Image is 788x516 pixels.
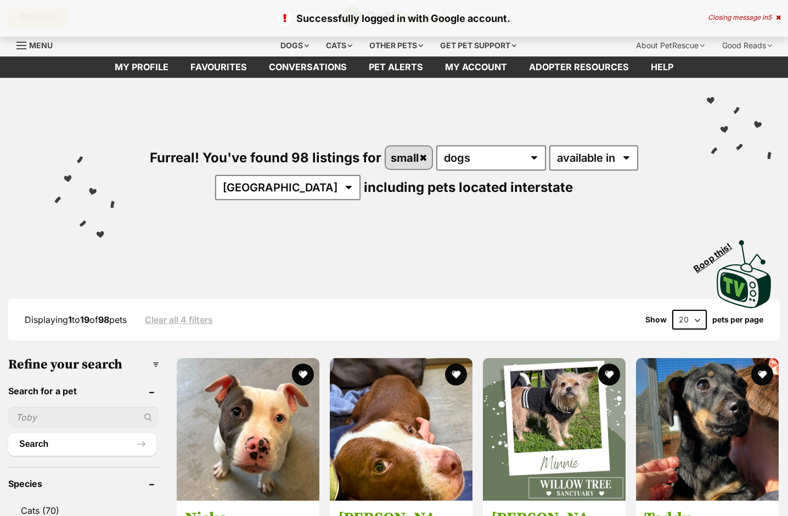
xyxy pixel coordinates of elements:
[8,433,156,455] button: Search
[518,56,640,78] a: Adopter resources
[432,35,524,56] div: Get pet support
[640,56,684,78] a: Help
[386,146,432,169] a: small
[751,364,773,385] button: favourite
[712,315,763,324] label: pets per page
[645,315,667,324] span: Show
[318,35,360,56] div: Cats
[330,358,472,501] img: Sid Vicious - American Staffordshire Terrier Dog
[358,56,434,78] a: Pet alerts
[29,41,53,50] span: Menu
[177,358,319,501] img: Nicks - American Staffordshire Terrier Dog
[364,179,573,195] span: including pets located interstate
[104,56,179,78] a: My profile
[8,357,159,372] h3: Refine your search
[150,150,381,166] span: Furreal! You've found 98 listings for
[483,358,626,501] img: Minnie - Maltese Dog
[292,364,314,385] button: favourite
[25,314,127,325] span: Displaying to of pets
[16,35,60,54] a: Menu
[434,56,518,78] a: My account
[362,35,431,56] div: Other pets
[8,479,159,489] header: Species
[80,314,89,325] strong: 19
[145,315,213,325] a: Clear all 4 filters
[628,35,712,56] div: About PetRescue
[598,364,620,385] button: favourite
[273,35,317,56] div: Dogs
[692,234,742,274] span: Boop this!
[11,11,777,26] p: Successfully logged in with Google account.
[708,14,781,21] div: Closing message in
[714,35,780,56] div: Good Reads
[98,314,109,325] strong: 98
[8,386,159,396] header: Search for a pet
[717,230,772,310] a: Boop this!
[68,314,72,325] strong: 1
[717,240,772,308] img: PetRescue TV logo
[768,13,772,21] span: 5
[8,407,159,428] input: Toby
[445,364,467,385] button: favourite
[636,358,779,501] img: Teddy - Dachshund Dog
[179,56,258,78] a: Favourites
[258,56,358,78] a: conversations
